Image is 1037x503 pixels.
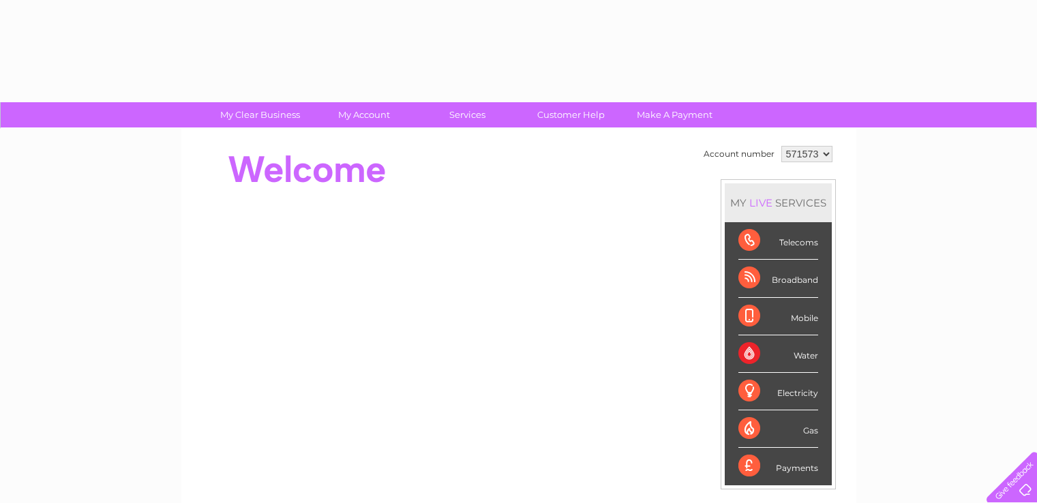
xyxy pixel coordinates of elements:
[618,102,731,127] a: Make A Payment
[738,298,818,335] div: Mobile
[738,260,818,297] div: Broadband
[204,102,316,127] a: My Clear Business
[307,102,420,127] a: My Account
[411,102,524,127] a: Services
[700,142,778,166] td: Account number
[738,448,818,485] div: Payments
[738,373,818,410] div: Electricity
[747,196,775,209] div: LIVE
[738,222,818,260] div: Telecoms
[738,410,818,448] div: Gas
[725,183,832,222] div: MY SERVICES
[515,102,627,127] a: Customer Help
[738,335,818,373] div: Water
